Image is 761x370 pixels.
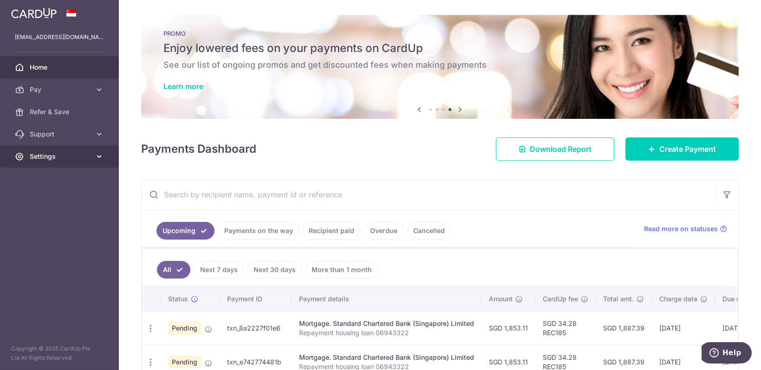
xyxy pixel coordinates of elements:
[489,294,513,304] span: Amount
[30,130,91,139] span: Support
[407,222,451,240] a: Cancelled
[30,152,91,161] span: Settings
[535,311,596,345] td: SGD 34.28 REC185
[530,143,592,155] span: Download Report
[496,137,614,161] a: Download Report
[163,59,716,71] h6: See our list of ongoing promos and get discounted fees when making payments
[603,294,634,304] span: Total amt.
[644,224,727,234] a: Read more on statuses
[303,222,360,240] a: Recipient paid
[156,222,215,240] a: Upcoming
[644,224,718,234] span: Read more on statuses
[625,137,739,161] a: Create Payment
[306,261,378,279] a: More than 1 month
[659,294,697,304] span: Charge date
[543,294,578,304] span: CardUp fee
[299,353,474,362] div: Mortgage. Standard Chartered Bank (Singapore) Limited
[141,15,739,119] img: Latest Promos banner
[292,287,481,311] th: Payment details
[596,311,652,345] td: SGD 1,887.39
[702,342,752,365] iframe: Opens a widget where you can find more information
[220,311,292,345] td: txn_8a2227f01e6
[168,294,188,304] span: Status
[168,356,201,369] span: Pending
[247,261,302,279] a: Next 30 days
[299,319,474,328] div: Mortgage. Standard Chartered Bank (Singapore) Limited
[157,261,190,279] a: All
[364,222,403,240] a: Overdue
[659,143,716,155] span: Create Payment
[194,261,244,279] a: Next 7 days
[11,7,57,19] img: CardUp
[163,41,716,56] h5: Enjoy lowered fees on your payments on CardUp
[141,141,256,157] h4: Payments Dashboard
[652,311,715,345] td: [DATE]
[722,294,750,304] span: Due date
[30,63,91,72] span: Home
[142,180,716,209] input: Search by recipient name, payment id or reference
[481,311,535,345] td: SGD 1,853.11
[168,322,201,335] span: Pending
[220,287,292,311] th: Payment ID
[15,32,104,42] p: [EMAIL_ADDRESS][DOMAIN_NAME]
[30,107,91,117] span: Refer & Save
[163,30,716,37] p: PROMO
[218,222,299,240] a: Payments on the way
[30,85,91,94] span: Pay
[163,82,203,91] a: Learn more
[299,328,474,338] p: Repayment housing loan 06943322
